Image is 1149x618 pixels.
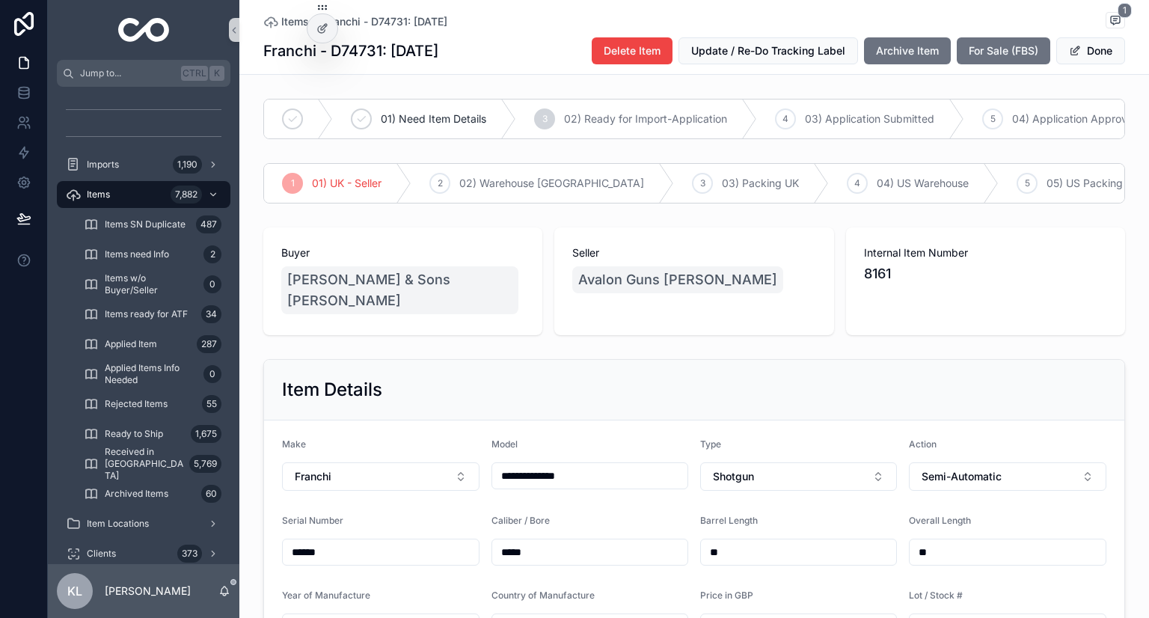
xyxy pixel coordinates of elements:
span: Imports [87,159,119,171]
a: Rejected Items55 [75,391,230,417]
span: 01) UK - Seller [312,176,382,191]
button: Select Button [700,462,897,491]
span: 4 [854,177,860,189]
span: Delete Item [604,43,661,58]
span: Clients [87,548,116,560]
button: Update / Re-Do Tracking Label [678,37,858,64]
div: 1,190 [173,156,202,174]
span: Caliber / Bore [491,515,550,526]
img: App logo [118,18,170,42]
div: 0 [203,275,221,293]
a: Franchi - D74731: [DATE] [324,14,447,29]
span: Ctrl [181,66,208,81]
span: 04) Application Approved [1012,111,1140,126]
a: Items need Info2 [75,241,230,268]
span: For Sale (FBS) [969,43,1038,58]
span: 2 [438,177,443,189]
a: Clients373 [57,540,230,567]
button: Jump to...CtrlK [57,60,230,87]
span: 3 [542,113,548,125]
span: Price in GBP [700,590,753,601]
button: For Sale (FBS) [957,37,1050,64]
span: 8161 [864,263,1107,284]
span: 4 [782,113,788,125]
div: 373 [177,545,202,563]
span: Archive Item [876,43,939,58]
div: 5,769 [189,455,221,473]
span: Overall Length [909,515,971,526]
div: 1,675 [191,425,221,443]
span: 03) Application Submitted [805,111,934,126]
div: 287 [197,335,221,353]
div: scrollable content [48,87,239,564]
h2: Item Details [282,378,382,402]
span: Update / Re-Do Tracking Label [691,43,845,58]
span: 5 [990,113,996,125]
span: Serial Number [282,515,343,526]
span: Items SN Duplicate [105,218,186,230]
span: Items ready for ATF [105,308,188,320]
span: Barrel Length [700,515,758,526]
div: 55 [202,395,221,413]
span: 04) US Warehouse [877,176,969,191]
span: K [211,67,223,79]
span: Item Locations [87,518,149,530]
a: Item Locations [57,510,230,537]
span: Seller [572,245,815,260]
div: 487 [196,215,221,233]
span: Ready to Ship [105,428,163,440]
span: Items need Info [105,248,169,260]
span: 1 [1118,3,1132,18]
a: Avalon Guns [PERSON_NAME] [572,266,783,293]
span: Action [909,438,937,450]
a: Items [263,14,309,29]
a: [PERSON_NAME] & Sons [PERSON_NAME] [281,266,518,314]
span: Jump to... [80,67,175,79]
a: Items SN Duplicate487 [75,211,230,238]
a: Archived Items60 [75,480,230,507]
span: 03) Packing UK [722,176,799,191]
span: Archived Items [105,488,168,500]
span: Country of Manufacture [491,590,595,601]
p: [PERSON_NAME] [105,584,191,599]
a: Items7,882 [57,181,230,208]
button: Archive Item [864,37,951,64]
span: 02) Ready for Import-Application [564,111,727,126]
span: 05) US Packing [1047,176,1123,191]
span: Year of Manufacture [282,590,370,601]
span: Items w/o Buyer/Seller [105,272,197,296]
a: Items ready for ATF34 [75,301,230,328]
div: 7,882 [171,186,202,204]
a: Items w/o Buyer/Seller0 [75,271,230,298]
span: 5 [1025,177,1030,189]
button: Select Button [282,462,479,491]
span: Items [87,189,110,201]
a: Received in [GEOGRAPHIC_DATA]5,769 [75,450,230,477]
h1: Franchi - D74731: [DATE] [263,40,438,61]
span: Applied Item [105,338,157,350]
span: Applied Items Info Needed [105,362,197,386]
span: 3 [700,177,705,189]
button: Done [1056,37,1125,64]
div: 2 [203,245,221,263]
div: 60 [201,485,221,503]
div: 34 [201,305,221,323]
span: KL [67,582,82,600]
span: Buyer [281,245,524,260]
button: Delete Item [592,37,672,64]
a: Ready to Ship1,675 [75,420,230,447]
button: Select Button [909,462,1106,491]
a: Applied Items Info Needed0 [75,361,230,388]
span: Shotgun [713,469,754,484]
span: Avalon Guns [PERSON_NAME] [578,269,777,290]
div: 0 [203,365,221,383]
span: Lot / Stock # [909,590,963,601]
span: Internal Item Number [864,245,1107,260]
span: Semi-Automatic [922,469,1002,484]
a: Imports1,190 [57,151,230,178]
span: 1 [291,177,295,189]
span: Received in [GEOGRAPHIC_DATA] [105,446,183,482]
button: 1 [1106,12,1125,31]
span: 01) Need Item Details [381,111,486,126]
